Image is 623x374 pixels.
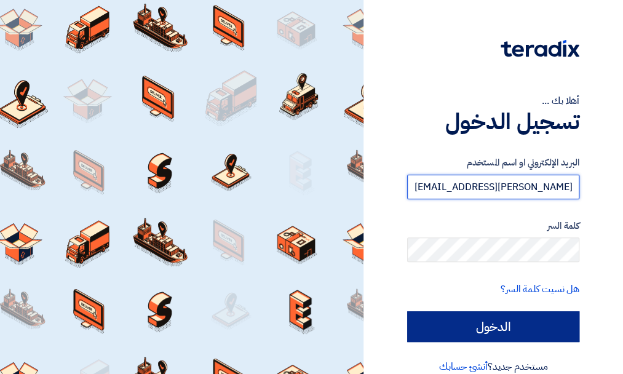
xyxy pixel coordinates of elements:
div: مستخدم جديد؟ [407,359,579,374]
div: أهلا بك ... [407,94,579,108]
input: أدخل بريد العمل الإلكتروني او اسم المستخدم الخاص بك ... [407,175,579,199]
input: الدخول [407,311,579,342]
label: البريد الإلكتروني او اسم المستخدم [407,156,579,170]
a: هل نسيت كلمة السر؟ [501,282,579,296]
h1: تسجيل الدخول [407,108,579,135]
img: Teradix logo [501,40,579,57]
a: أنشئ حسابك [439,359,488,374]
label: كلمة السر [407,219,579,233]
